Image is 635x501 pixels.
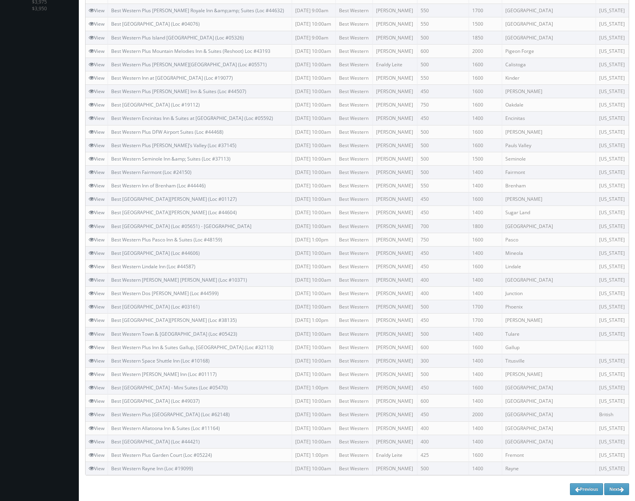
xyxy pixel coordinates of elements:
[417,340,469,354] td: 600
[111,129,223,135] a: Best Western Plus DFW Airport Suites (Loc #44468)
[417,31,469,44] td: 500
[89,331,104,337] a: View
[111,155,231,162] a: Best Western Seminole Inn &amp; Suites (Loc #37113)
[111,317,237,323] a: Best [GEOGRAPHIC_DATA][PERSON_NAME] (Loc #38135)
[111,236,222,243] a: Best Western Plus Pasco Inn & Suites (Loc #48159)
[335,125,372,138] td: Best Western
[372,421,417,435] td: [PERSON_NAME]
[417,4,469,17] td: 550
[502,354,596,367] td: Titusville
[372,44,417,58] td: [PERSON_NAME]
[596,58,629,71] td: [US_STATE]
[89,290,104,297] a: View
[417,85,469,98] td: 450
[89,21,104,27] a: View
[372,138,417,152] td: [PERSON_NAME]
[89,48,104,54] a: View
[111,438,200,445] a: Best [GEOGRAPHIC_DATA] (Loc #44421)
[502,260,596,273] td: Lindale
[417,408,469,421] td: 450
[292,31,335,44] td: [DATE] 9:00am
[292,112,335,125] td: [DATE] 10:00am
[292,44,335,58] td: [DATE] 10:00am
[292,193,335,206] td: [DATE] 10:00am
[292,408,335,421] td: [DATE] 10:00am
[372,31,417,44] td: [PERSON_NAME]
[372,152,417,165] td: [PERSON_NAME]
[596,368,629,381] td: [US_STATE]
[502,394,596,408] td: [GEOGRAPHIC_DATA]
[372,125,417,138] td: [PERSON_NAME]
[596,125,629,138] td: [US_STATE]
[372,85,417,98] td: [PERSON_NAME]
[596,206,629,219] td: [US_STATE]
[111,250,200,256] a: Best [GEOGRAPHIC_DATA] (Loc #44606)
[417,287,469,300] td: 400
[111,465,193,472] a: Best Western Rayne Inn (Loc #19099)
[596,98,629,112] td: [US_STATE]
[89,61,104,68] a: View
[292,125,335,138] td: [DATE] 10:00am
[417,354,469,367] td: 300
[596,314,629,327] td: [US_STATE]
[372,314,417,327] td: [PERSON_NAME]
[469,165,502,179] td: 1400
[469,4,502,17] td: 1700
[596,165,629,179] td: [US_STATE]
[596,300,629,314] td: [US_STATE]
[335,219,372,233] td: Best Western
[111,142,236,149] a: Best Western Plus [PERSON_NAME]’s Valley (Loc #37145)
[502,4,596,17] td: [GEOGRAPHIC_DATA]
[469,287,502,300] td: 1400
[417,125,469,138] td: 500
[111,331,237,337] a: Best Western Town & [GEOGRAPHIC_DATA] (Loc #05423)
[292,98,335,112] td: [DATE] 10:00am
[292,394,335,408] td: [DATE] 10:00am
[335,314,372,327] td: Best Western
[502,340,596,354] td: Gallup
[372,327,417,340] td: [PERSON_NAME]
[596,71,629,84] td: [US_STATE]
[292,206,335,219] td: [DATE] 10:00am
[469,112,502,125] td: 1400
[372,165,417,179] td: [PERSON_NAME]
[111,398,200,404] a: Best [GEOGRAPHIC_DATA] (Loc #49037)
[372,381,417,394] td: [PERSON_NAME]
[335,31,372,44] td: Best Western
[292,219,335,233] td: [DATE] 10:00am
[469,314,502,327] td: 1700
[372,246,417,260] td: [PERSON_NAME]
[596,179,629,193] td: [US_STATE]
[89,182,104,189] a: View
[111,263,196,270] a: Best Western Lindale Inn (Loc #44587)
[111,371,217,378] a: Best Western [PERSON_NAME] Inn (Loc #01117)
[417,206,469,219] td: 450
[417,368,469,381] td: 500
[89,34,104,41] a: View
[89,344,104,351] a: View
[335,381,372,394] td: Best Western
[596,112,629,125] td: [US_STATE]
[502,287,596,300] td: Junction
[417,193,469,206] td: 450
[469,421,502,435] td: 1400
[372,219,417,233] td: [PERSON_NAME]
[335,327,372,340] td: Best Western
[417,17,469,31] td: 550
[111,169,192,176] a: Best Western Fairmont (Loc #24150)
[335,71,372,84] td: Best Western
[292,4,335,17] td: [DATE] 9:00am
[89,357,104,364] a: View
[502,233,596,246] td: Pasco
[596,31,629,44] td: [US_STATE]
[89,101,104,108] a: View
[417,273,469,287] td: 400
[292,85,335,98] td: [DATE] 10:00am
[335,165,372,179] td: Best Western
[417,58,469,71] td: 500
[417,421,469,435] td: 400
[502,368,596,381] td: [PERSON_NAME]
[372,287,417,300] td: [PERSON_NAME]
[111,425,220,432] a: Best Western Allatoona Inn & Suites (Loc #11164)
[502,300,596,314] td: Phoenix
